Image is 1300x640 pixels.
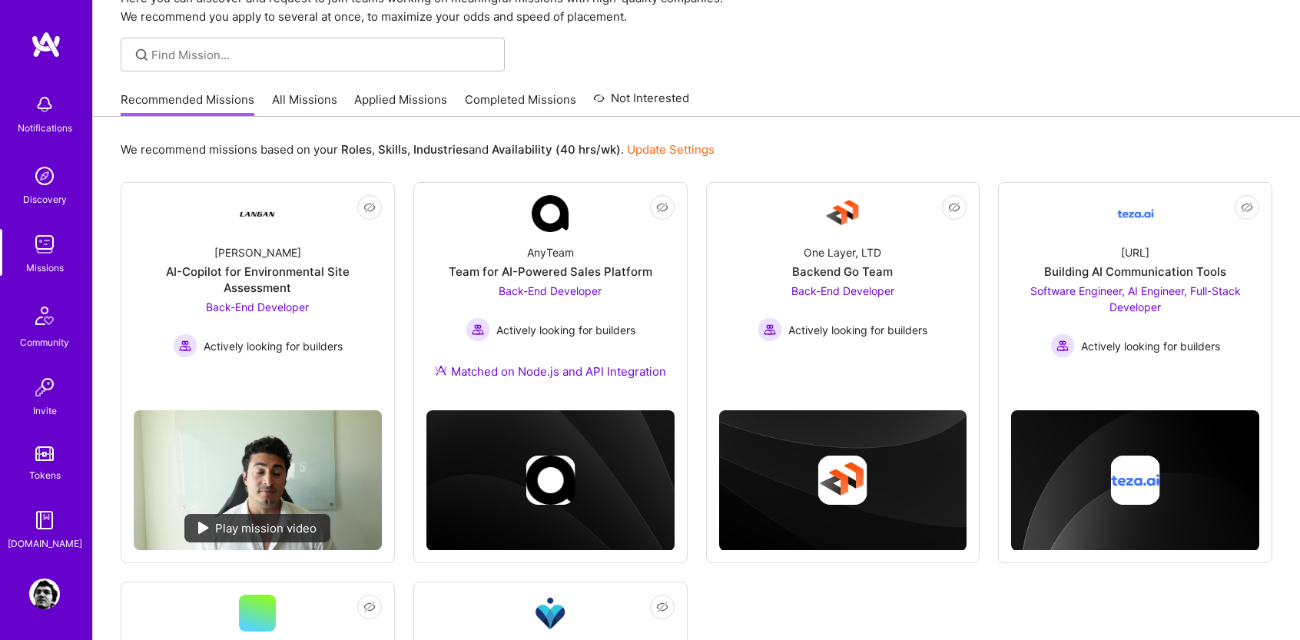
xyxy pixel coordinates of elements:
i: icon EyeClosed [656,201,668,214]
div: Notifications [18,120,72,136]
div: Invite [33,403,57,419]
a: Recommended Missions [121,91,254,117]
img: Actively looking for builders [1050,333,1075,358]
div: Tokens [29,467,61,483]
div: Community [20,334,69,350]
img: Community [26,297,63,334]
img: play [198,522,209,534]
b: Roles [341,142,372,157]
b: Industries [413,142,469,157]
img: Company Logo [824,195,861,232]
div: AnyTeam [527,244,574,260]
img: logo [31,31,61,58]
a: Company Logo[URL]Building AI Communication ToolsSoftware Engineer, AI Engineer, Full-Stack Develo... [1011,195,1259,366]
a: All Missions [272,91,337,117]
div: Discovery [23,191,67,207]
span: Actively looking for builders [1081,338,1220,354]
img: Actively looking for builders [758,317,782,342]
div: One Layer, LTD [804,244,881,260]
img: Company logo [526,456,575,505]
i: icon EyeClosed [363,601,376,613]
a: Completed Missions [465,91,576,117]
img: User Avatar [29,579,60,609]
img: Invite [29,372,60,403]
i: icon EyeClosed [1241,201,1253,214]
img: Actively looking for builders [173,333,197,358]
span: Actively looking for builders [496,322,635,338]
i: icon SearchGrey [133,46,151,64]
div: Play mission video [184,514,330,542]
span: Back-End Developer [206,300,309,313]
a: Applied Missions [354,91,447,117]
span: Actively looking for builders [788,322,927,338]
img: discovery [29,161,60,191]
span: Back-End Developer [791,284,894,297]
div: [URL] [1121,244,1149,260]
span: Software Engineer, AI Engineer, Full-Stack Developer [1030,284,1241,313]
img: Company logo [818,456,867,505]
img: Company logo [1111,456,1160,505]
a: Update Settings [627,142,715,157]
img: Company Logo [1117,195,1154,232]
img: tokens [35,446,54,461]
a: User Avatar [25,579,64,609]
div: Building AI Communication Tools [1044,264,1226,280]
a: Not Interested [593,89,689,117]
img: cover [1011,410,1259,551]
img: guide book [29,505,60,536]
a: Company Logo[PERSON_NAME]AI-Copilot for Environmental Site AssessmentBack-End Developer Actively ... [134,195,382,398]
img: cover [719,410,967,550]
div: Backend Go Team [792,264,893,280]
img: cover [426,410,675,550]
b: Availability (40 hrs/wk) [492,142,621,157]
div: [PERSON_NAME] [214,244,301,260]
span: Actively looking for builders [204,338,343,354]
img: Company Logo [532,595,569,632]
img: No Mission [134,410,382,550]
div: [DOMAIN_NAME] [8,536,82,552]
a: Company LogoOne Layer, LTDBackend Go TeamBack-End Developer Actively looking for buildersActively... [719,195,967,366]
img: Company Logo [239,195,276,232]
b: Skills [378,142,407,157]
i: icon EyeClosed [363,201,376,214]
img: teamwork [29,229,60,260]
img: bell [29,89,60,120]
div: Matched on Node.js and API Integration [435,363,666,380]
i: icon EyeClosed [656,601,668,613]
div: Team for AI-Powered Sales Platform [449,264,652,280]
img: Actively looking for builders [466,317,490,342]
img: Company Logo [532,195,569,232]
div: Missions [26,260,64,276]
div: AI-Copilot for Environmental Site Assessment [134,264,382,296]
input: Find Mission... [151,47,493,63]
img: Ateam Purple Icon [435,364,447,376]
a: Company LogoAnyTeamTeam for AI-Powered Sales PlatformBack-End Developer Actively looking for buil... [426,195,675,398]
span: Back-End Developer [499,284,602,297]
i: icon EyeClosed [948,201,960,214]
p: We recommend missions based on your , , and . [121,141,715,158]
